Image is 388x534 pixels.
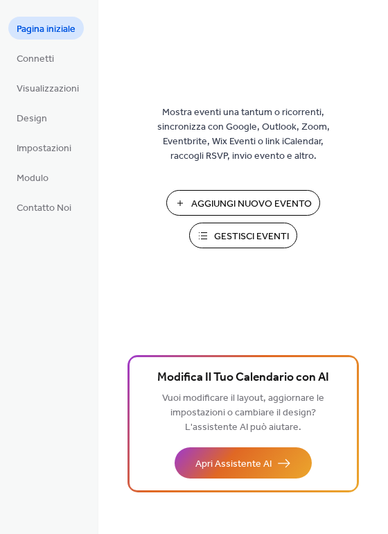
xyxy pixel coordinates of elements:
[175,447,312,479] button: Apri Assistente AI
[162,389,324,437] span: Vuoi modificare il layout, aggiornare le impostazioni o cambiare il design? L'assistente AI può a...
[17,171,48,186] span: Modulo
[157,368,329,388] span: Modifica Il Tuo Calendario con AI
[17,112,47,126] span: Design
[195,457,272,472] span: Apri Assistente AI
[8,196,80,218] a: Contatto Noi
[214,230,289,244] span: Gestisci Eventi
[17,201,71,216] span: Contatto Noi
[17,52,54,67] span: Connetti
[189,223,297,248] button: Gestisci Eventi
[17,22,76,37] span: Pagina iniziale
[166,190,320,216] button: Aggiungi Nuovo Evento
[8,106,55,129] a: Design
[17,82,79,96] span: Visualizzazioni
[8,46,62,69] a: Connetti
[8,76,87,99] a: Visualizzazioni
[191,197,312,212] span: Aggiungi Nuovo Evento
[8,17,84,40] a: Pagina iniziale
[150,105,337,164] span: Mostra eventi una tantum o ricorrenti, sincronizza con Google, Outlook, Zoom, Eventbrite, Wix Eve...
[8,136,80,159] a: Impostazioni
[17,141,71,156] span: Impostazioni
[8,166,57,189] a: Modulo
